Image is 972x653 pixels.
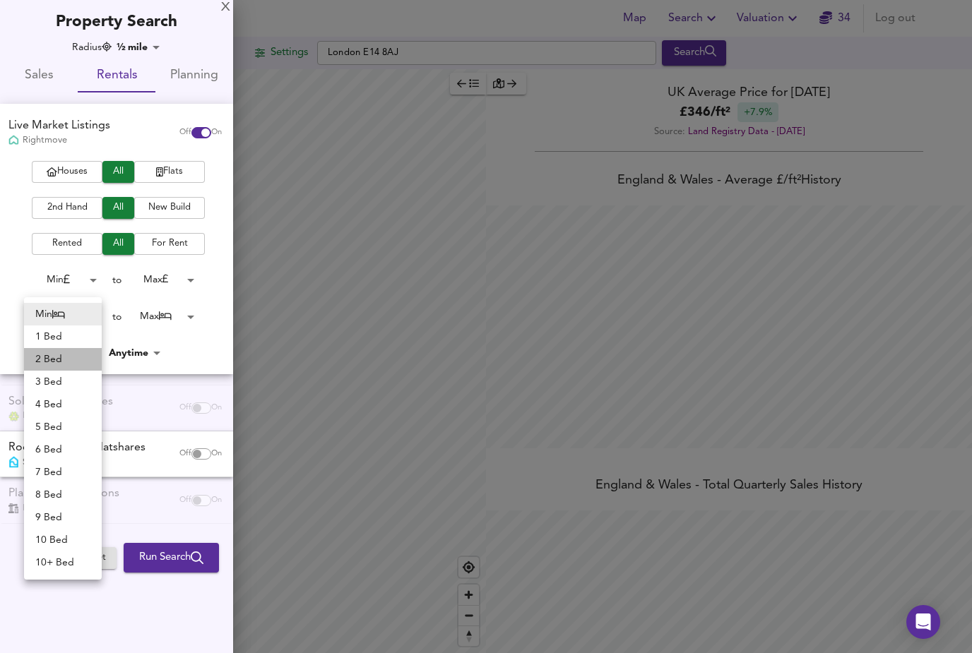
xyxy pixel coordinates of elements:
[906,605,940,639] div: Open Intercom Messenger
[24,371,102,393] li: 3 Bed
[24,529,102,551] li: 10 Bed
[24,551,102,574] li: 10+ Bed
[24,416,102,438] li: 5 Bed
[24,348,102,371] li: 2 Bed
[24,325,102,348] li: 1 Bed
[24,393,102,416] li: 4 Bed
[24,484,102,506] li: 8 Bed
[24,461,102,484] li: 7 Bed
[24,438,102,461] li: 6 Bed
[24,506,102,529] li: 9 Bed
[24,303,102,325] li: Min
